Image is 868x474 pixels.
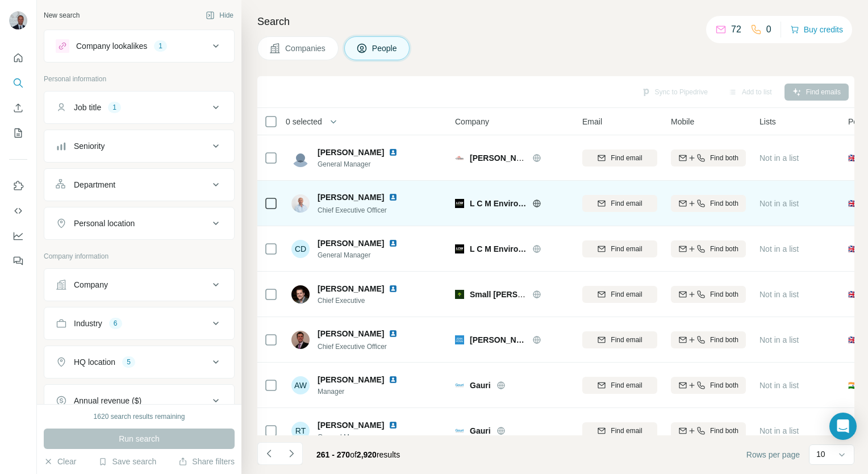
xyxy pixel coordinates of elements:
[98,456,156,467] button: Save search
[291,240,310,258] div: CD
[94,411,185,422] div: 1620 search results remaining
[671,331,746,348] button: Find both
[74,395,141,406] div: Annual revenue ($)
[318,159,411,169] span: General Manager
[759,335,799,344] span: Not in a list
[455,426,464,435] img: Logo of Gauri
[455,290,464,299] img: Logo of Small Woods Association
[44,271,234,298] button: Company
[455,199,464,208] img: Logo of L C M Environmental
[731,23,741,36] p: 72
[710,244,738,254] span: Find both
[316,450,400,459] span: results
[286,116,322,127] span: 0 selected
[291,194,310,213] img: Avatar
[848,334,858,346] span: 🇬🇧
[389,193,398,202] img: LinkedIn logo
[455,381,464,390] img: Logo of Gauri
[470,334,527,346] span: [PERSON_NAME]
[816,448,825,460] p: 10
[9,48,27,68] button: Quick start
[357,450,377,459] span: 2,920
[470,425,491,436] span: Gauri
[9,123,27,143] button: My lists
[44,94,234,121] button: Job title1
[710,153,738,163] span: Find both
[178,456,235,467] button: Share filters
[710,335,738,345] span: Find both
[257,442,280,465] button: Navigate to previous page
[318,192,384,203] span: [PERSON_NAME]
[455,244,464,253] img: Logo of L C M Environmental
[44,251,235,261] p: Company information
[44,348,234,376] button: HQ location5
[759,290,799,299] span: Not in a list
[470,290,607,299] span: Small [PERSON_NAME] Association
[582,377,657,394] button: Find email
[291,331,310,349] img: Avatar
[759,381,799,390] span: Not in a list
[257,14,854,30] h4: Search
[759,153,799,163] span: Not in a list
[280,442,303,465] button: Navigate to next page
[582,149,657,167] button: Find email
[372,43,398,54] span: People
[582,195,657,212] button: Find email
[389,239,398,248] img: LinkedIn logo
[582,116,602,127] span: Email
[74,102,101,113] div: Job title
[291,422,310,440] div: RT
[611,335,642,345] span: Find email
[848,243,858,255] span: 🇬🇧
[318,283,384,294] span: [PERSON_NAME]
[154,41,167,51] div: 1
[455,335,464,344] img: Logo of John Hogg
[9,98,27,118] button: Enrich CSV
[318,250,411,260] span: General Manager
[318,238,384,249] span: [PERSON_NAME]
[291,376,310,394] div: AW
[611,153,642,163] span: Find email
[389,148,398,157] img: LinkedIn logo
[671,422,746,439] button: Find both
[318,296,411,306] span: Chief Executive
[291,149,310,167] img: Avatar
[455,116,489,127] span: Company
[74,218,135,229] div: Personal location
[671,116,694,127] span: Mobile
[759,199,799,208] span: Not in a list
[766,23,771,36] p: 0
[710,198,738,209] span: Find both
[9,251,27,271] button: Feedback
[74,140,105,152] div: Seniority
[582,331,657,348] button: Find email
[389,421,398,430] img: LinkedIn logo
[582,240,657,257] button: Find email
[746,449,800,460] span: Rows per page
[470,198,527,209] span: L C M Environmental
[108,102,121,113] div: 1
[318,419,384,431] span: [PERSON_NAME]
[671,240,746,257] button: Find both
[389,284,398,293] img: LinkedIn logo
[470,380,491,391] span: Gauri
[470,153,585,163] span: [PERSON_NAME] Engineering
[759,426,799,435] span: Not in a list
[318,386,411,397] span: Manager
[671,286,746,303] button: Find both
[44,171,234,198] button: Department
[318,343,387,351] span: Chief Executive Officer
[44,387,234,414] button: Annual revenue ($)
[389,329,398,338] img: LinkedIn logo
[582,286,657,303] button: Find email
[611,289,642,300] span: Find email
[389,375,398,384] img: LinkedIn logo
[671,195,746,212] button: Find both
[318,374,384,385] span: [PERSON_NAME]
[848,152,858,164] span: 🇬🇧
[44,74,235,84] p: Personal information
[671,149,746,167] button: Find both
[9,73,27,93] button: Search
[291,285,310,303] img: Avatar
[611,198,642,209] span: Find email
